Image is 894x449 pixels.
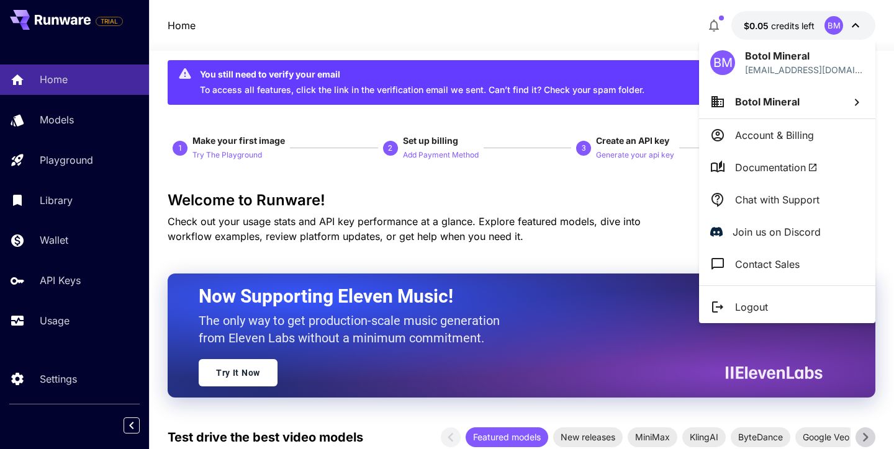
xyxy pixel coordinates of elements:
p: Botol Mineral [745,48,864,63]
p: Contact Sales [735,257,800,272]
p: Join us on Discord [733,225,821,239]
p: Account & Billing [735,128,814,143]
button: Botol Mineral [699,85,875,118]
span: Botol Mineral [735,96,800,108]
p: [EMAIL_ADDRESS][DOMAIN_NAME] [745,63,864,76]
p: Chat with Support [735,192,819,207]
div: botolmineral95@gmail.com [745,63,864,76]
p: Logout [735,300,768,314]
span: Documentation [735,160,818,175]
div: BM [710,50,735,75]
